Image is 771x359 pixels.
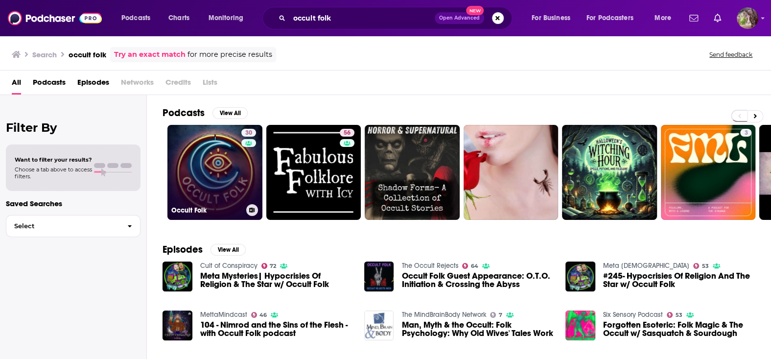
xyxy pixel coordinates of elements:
[209,11,243,25] span: Monitoring
[648,10,683,26] button: open menu
[163,107,248,119] a: PodcastsView All
[466,6,484,15] span: New
[270,264,276,268] span: 72
[532,11,570,25] span: For Business
[15,156,92,163] span: Want to filter your results?
[667,312,682,318] a: 53
[163,311,192,340] img: 104 - Nimrod and the Sins of the Flesh - with Occult Folk podcast
[737,7,758,29] button: Show profile menu
[401,262,458,270] a: The Occult Rejects
[272,7,521,29] div: Search podcasts, credits, & more...
[33,74,66,95] a: Podcasts
[6,199,140,208] p: Saved Searches
[654,11,671,25] span: More
[401,272,554,288] a: Occult Folk Guest Appearance: O.T.O. Initiation & Crossing the Abyss
[15,166,92,180] span: Choose a tab above to access filters.
[401,311,486,319] a: The MindBrainBody Network
[187,49,272,60] span: for more precise results
[251,312,267,318] a: 46
[706,50,755,59] button: Send feedback
[167,125,262,220] a: 30Occult Folk
[203,74,217,95] span: Lists
[171,206,242,215] h3: Occult Folk
[200,272,352,288] a: Meta Mysteries| Hypocrisies Of Religion & The Star w/ Occult Folk
[259,313,267,317] span: 46
[603,311,663,319] a: Six Sensory Podcast
[439,16,480,21] span: Open Advanced
[603,272,755,288] a: #245- Hypocrisies Of Religion And The Star w/ Occult Folk
[163,107,205,119] h2: Podcasts
[114,49,186,60] a: Try an exact match
[245,128,252,138] span: 30
[200,311,247,319] a: MettaMindcast
[586,11,633,25] span: For Podcasters
[12,74,21,95] a: All
[603,321,755,337] a: Forgotten Esoteric: Folk Magic & The Occult w/ Sasquatch & Sourdough
[163,243,203,256] h2: Episodes
[344,128,350,138] span: 56
[462,263,478,269] a: 64
[200,321,352,337] a: 104 - Nimrod and the Sins of the Flesh - with Occult Folk podcast
[565,262,595,291] img: #245- Hypocrisies Of Religion And The Star w/ Occult Folk
[340,129,354,137] a: 56
[121,74,154,95] span: Networks
[121,11,150,25] span: Podcasts
[163,243,246,256] a: EpisodesView All
[435,12,484,24] button: Open AdvancedNew
[685,10,702,26] a: Show notifications dropdown
[210,244,246,256] button: View All
[364,262,394,291] img: Occult Folk Guest Appearance: O.T.O. Initiation & Crossing the Abyss
[115,10,163,26] button: open menu
[69,50,106,59] h3: occult folk
[32,50,57,59] h3: Search
[200,262,257,270] a: Cult of Conspiracy
[6,120,140,135] h2: Filter By
[202,10,256,26] button: open menu
[289,10,435,26] input: Search podcasts, credits, & more...
[661,125,756,220] a: 3
[740,129,751,137] a: 3
[702,264,709,268] span: 53
[168,11,189,25] span: Charts
[241,129,256,137] a: 30
[261,263,277,269] a: 72
[266,125,361,220] a: 56
[490,312,502,318] a: 7
[401,321,554,337] a: Man, Myth & the Occult: Folk Psychology: Why Old Wives' Tales Work
[499,313,502,317] span: 7
[676,313,682,317] span: 53
[693,263,709,269] a: 53
[364,311,394,340] img: Man, Myth & the Occult: Folk Psychology: Why Old Wives' Tales Work
[6,215,140,237] button: Select
[580,10,648,26] button: open menu
[8,9,102,27] img: Podchaser - Follow, Share and Rate Podcasts
[710,10,725,26] a: Show notifications dropdown
[6,223,119,229] span: Select
[603,262,689,270] a: Meta Mystics
[737,7,758,29] img: User Profile
[565,311,595,340] img: Forgotten Esoteric: Folk Magic & The Occult w/ Sasquatch & Sourdough
[165,74,191,95] span: Credits
[525,10,583,26] button: open menu
[163,262,192,291] img: Meta Mysteries| Hypocrisies Of Religion & The Star w/ Occult Folk
[212,107,248,119] button: View All
[744,128,748,138] span: 3
[77,74,109,95] a: Episodes
[737,7,758,29] span: Logged in as MSanz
